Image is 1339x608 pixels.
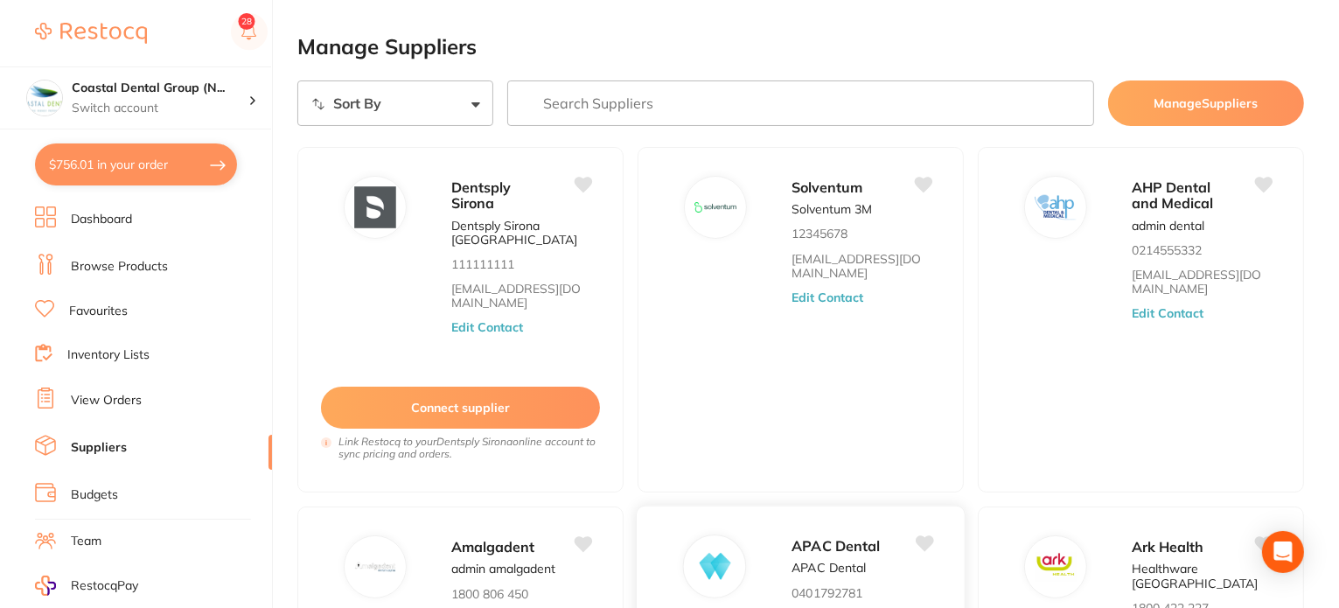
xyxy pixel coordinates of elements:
a: Inventory Lists [67,346,150,364]
button: Connect supplier [321,387,600,429]
a: Budgets [71,486,118,504]
button: Edit Contact [452,320,524,334]
button: Edit Contact [792,290,864,304]
p: admin dental [1133,219,1205,233]
a: Browse Products [71,258,168,276]
p: Dentsply Sirona [GEOGRAPHIC_DATA] [452,219,592,247]
button: ManageSuppliers [1108,80,1304,126]
span: Amalgadent [452,538,535,556]
img: APAC Dental [694,545,736,587]
button: $756.01 in your order [35,143,237,185]
img: Amalgadent [354,546,396,588]
p: 12345678 [792,227,848,241]
h2: Manage Suppliers [297,35,1304,59]
a: Dashboard [71,211,132,228]
p: APAC Dental [792,562,866,576]
a: [EMAIL_ADDRESS][DOMAIN_NAME] [452,282,592,310]
p: Healthware [GEOGRAPHIC_DATA] [1133,562,1273,590]
img: Restocq Logo [35,23,147,44]
p: 0214555332 [1133,243,1203,257]
p: admin amalgadent [452,562,556,576]
span: AHP Dental and Medical [1133,178,1214,212]
p: 1800 806 450 [452,587,529,601]
img: Ark Health [1035,546,1077,588]
span: Solventum [792,178,863,196]
img: Coastal Dental Group (Newcastle) [27,80,62,115]
i: Link Restocq to your Dentsply Sirona online account to sync pricing and orders. [338,436,600,460]
a: Suppliers [71,439,127,457]
span: APAC Dental [792,537,880,555]
h4: Coastal Dental Group (Newcastle) [72,80,248,97]
span: Dentsply Sirona [452,178,512,212]
p: 111111111 [452,257,515,271]
img: Dentsply Sirona [354,186,396,228]
a: Restocq Logo [35,13,147,53]
span: Ark Health [1133,538,1204,556]
p: Solventum 3M [792,202,873,216]
span: RestocqPay [71,577,138,595]
img: AHP Dental and Medical [1035,186,1077,228]
img: RestocqPay [35,576,56,596]
a: Team [71,533,101,550]
a: View Orders [71,392,142,409]
a: RestocqPay [35,576,138,596]
a: Favourites [69,303,128,320]
p: Switch account [72,100,248,117]
a: [EMAIL_ADDRESS][DOMAIN_NAME] [792,252,932,280]
button: Edit Contact [1133,306,1204,320]
div: Open Intercom Messenger [1262,531,1304,573]
input: Search Suppliers [507,80,1094,126]
a: [EMAIL_ADDRESS][DOMAIN_NAME] [1133,268,1273,296]
img: Solventum [694,186,736,228]
p: 0401792781 [792,586,862,600]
